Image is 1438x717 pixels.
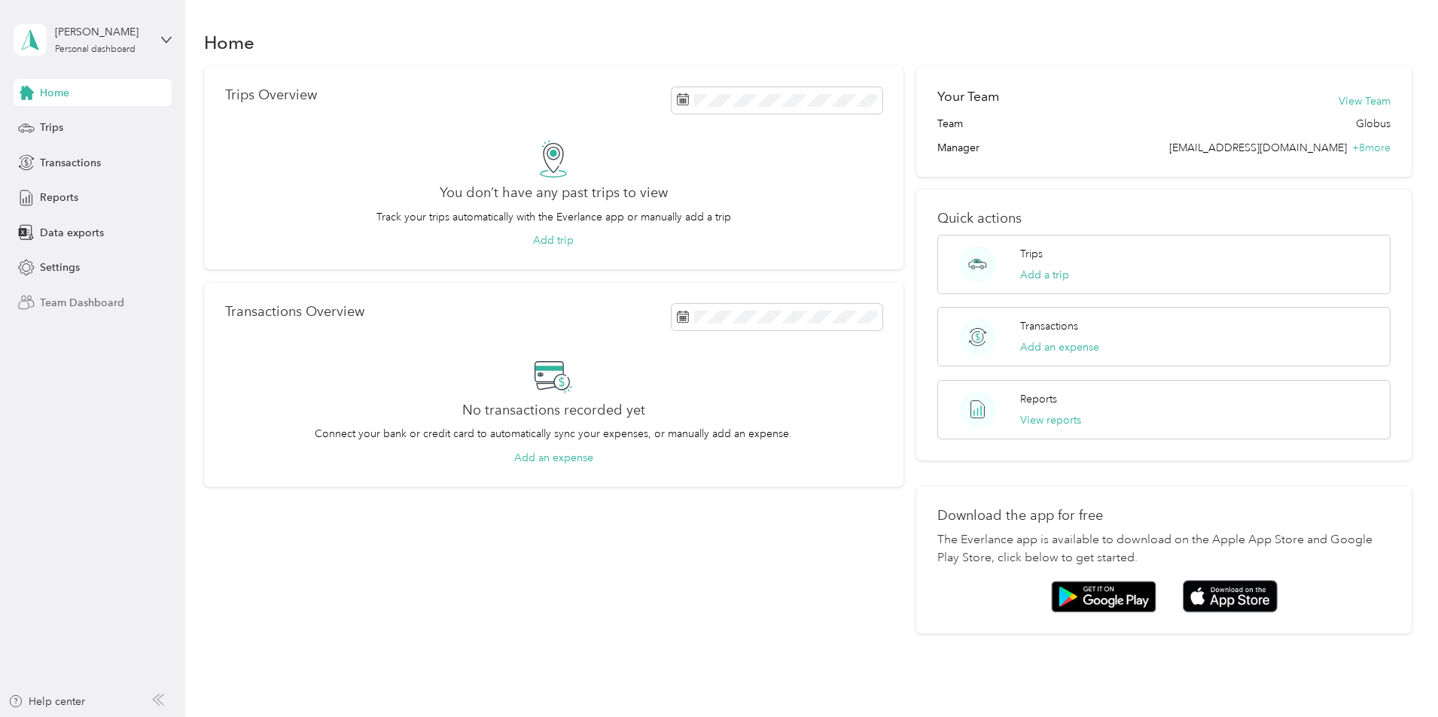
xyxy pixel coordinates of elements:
[40,155,101,171] span: Transactions
[937,116,963,132] span: Team
[1020,246,1043,262] p: Trips
[1020,267,1069,283] button: Add a trip
[937,531,1391,567] p: The Everlance app is available to download on the Apple App Store and Google Play Store, click be...
[225,87,317,103] p: Trips Overview
[1356,116,1391,132] span: Globus
[40,190,78,205] span: Reports
[40,120,63,135] span: Trips
[1020,391,1057,407] p: Reports
[40,85,69,101] span: Home
[204,35,254,50] h1: Home
[440,185,668,201] h2: You don’t have any past trips to view
[462,403,645,418] h2: No transactions recorded yet
[1020,318,1078,334] p: Transactions
[937,211,1391,226] p: Quick actions
[1339,93,1391,109] button: View Team
[40,260,80,275] span: Settings
[1169,141,1347,154] span: [EMAIL_ADDRESS][DOMAIN_NAME]
[376,209,731,225] p: Track your trips automatically with the Everlance app or manually add a trip
[1354,633,1438,717] iframe: Everlance-gr Chat Button Frame
[40,295,124,311] span: Team Dashboard
[1051,581,1156,612] img: Google play
[514,450,593,466] button: Add an expense
[55,24,149,40] div: [PERSON_NAME]
[40,225,104,241] span: Data exports
[533,232,574,248] button: Add trip
[1352,141,1391,154] span: + 8 more
[55,45,136,54] div: Personal dashboard
[937,87,999,106] h2: Your Team
[1020,339,1099,355] button: Add an expense
[225,304,364,320] p: Transactions Overview
[315,426,792,442] p: Connect your bank or credit card to automatically sync your expenses, or manually add an expense.
[8,694,85,709] button: Help center
[1183,580,1278,612] img: App store
[937,140,979,156] span: Manager
[937,508,1391,524] p: Download the app for free
[1020,412,1081,428] button: View reports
